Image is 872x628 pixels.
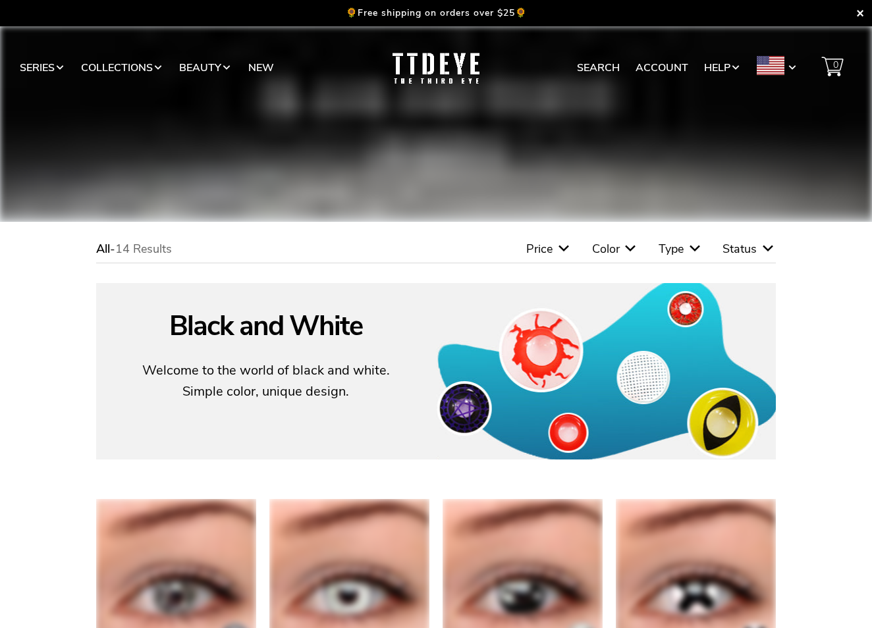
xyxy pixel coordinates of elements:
span: - [96,241,172,257]
img: USD.png [757,56,784,74]
a: 0 [813,55,852,80]
span: All [96,241,110,257]
span: 0 [830,53,842,78]
a: New [248,55,274,80]
span: Status [722,241,757,257]
h1: Black and White [169,303,362,347]
span: 14 Results [115,241,172,257]
p: 🌻Free shipping on orders over $25🌻 [346,7,527,19]
a: Help [704,55,741,80]
a: Beauty [179,55,232,80]
p: Welcome to the world of black and white. Simple color, unique design. [137,360,395,402]
a: Collections [81,55,163,80]
span: Type [659,241,684,257]
span: Price [526,241,553,257]
a: Search [577,55,620,80]
a: Account [636,55,688,80]
span: Color [592,241,620,257]
a: Series [20,55,65,80]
